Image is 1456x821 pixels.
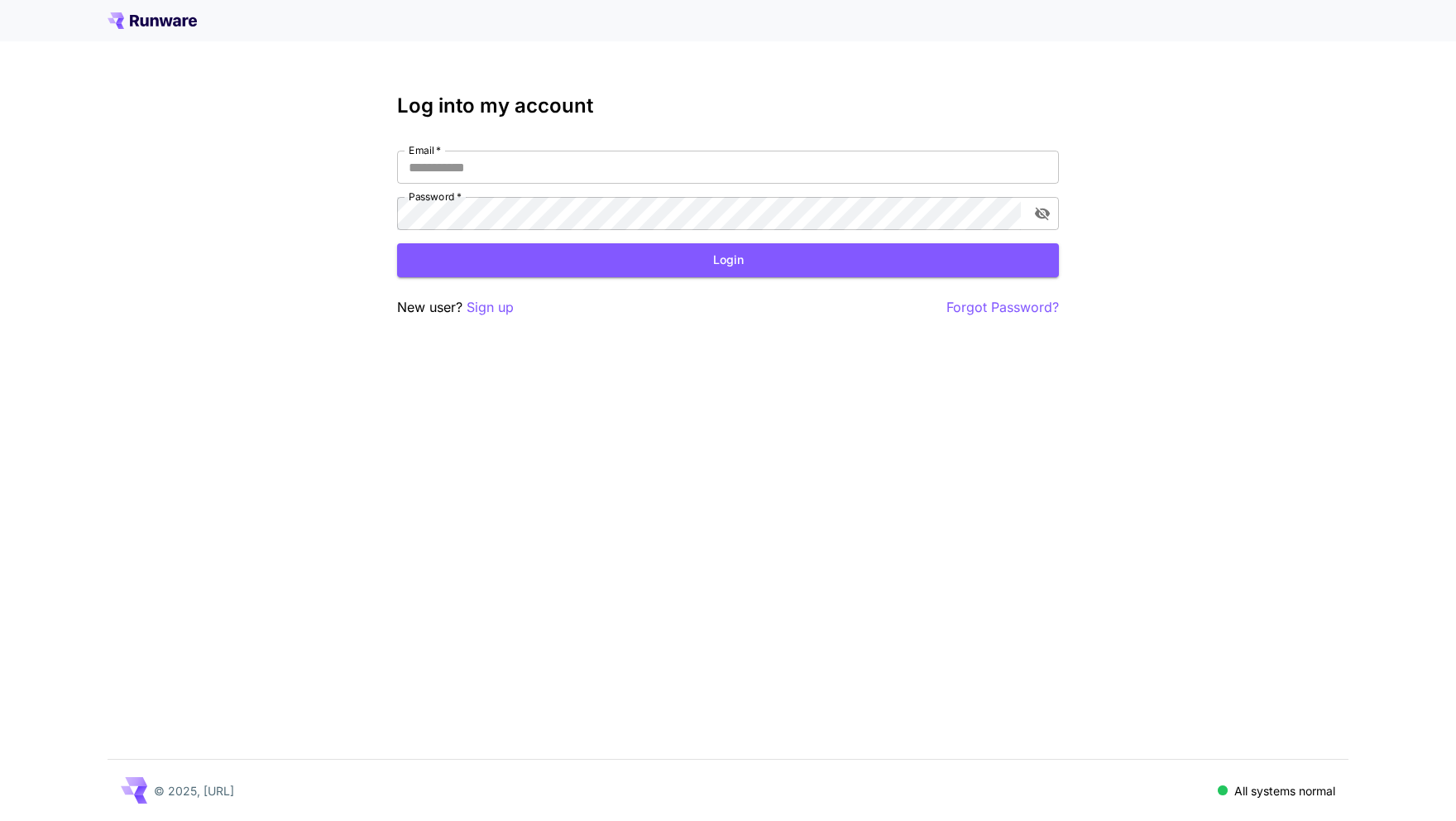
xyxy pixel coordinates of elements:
[409,143,441,157] label: Email
[397,243,1059,277] button: Login
[154,782,234,799] p: © 2025, [URL]
[1234,782,1335,799] p: All systems normal
[1027,199,1057,228] button: toggle password visibility
[467,297,514,318] button: Sign up
[946,297,1059,318] button: Forgot Password?
[397,297,514,318] p: New user?
[409,190,462,204] label: Password
[397,94,1059,118] h3: Log into my account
